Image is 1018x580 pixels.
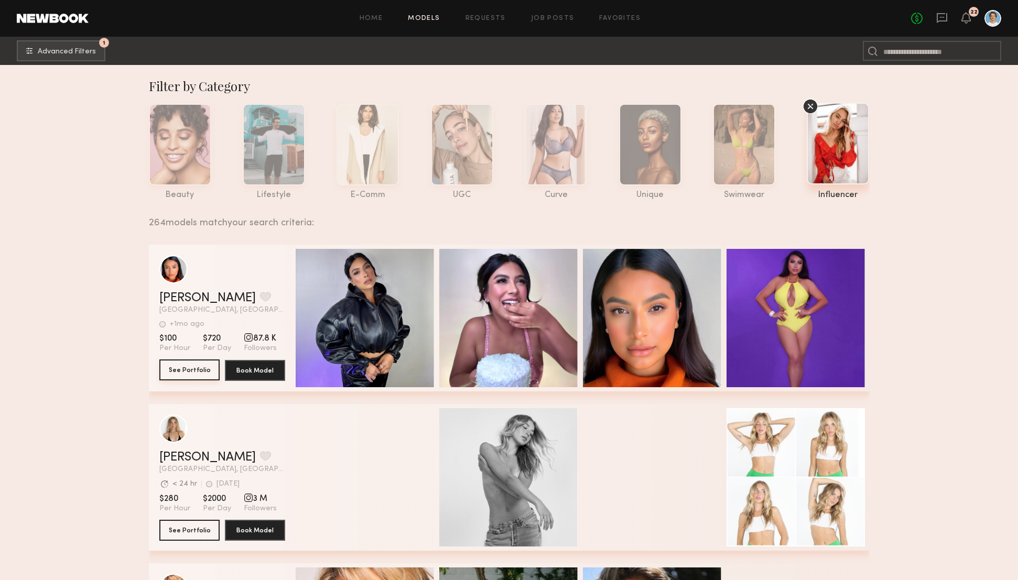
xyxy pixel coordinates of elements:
[619,191,681,200] div: unique
[525,191,587,200] div: curve
[170,321,204,328] div: +1mo ago
[159,292,256,304] a: [PERSON_NAME]
[225,360,285,381] button: Book Model
[172,480,197,488] div: < 24 hr
[244,494,277,504] span: 3 M
[244,333,277,344] span: 87.8 K
[807,191,869,200] div: influencer
[216,480,240,488] div: [DATE]
[531,15,575,22] a: Job Posts
[713,191,775,200] div: swimwear
[149,206,861,228] div: 264 models match your search criteria:
[159,520,220,541] button: See Portfolio
[203,494,231,504] span: $2000
[159,466,285,473] span: [GEOGRAPHIC_DATA], [GEOGRAPHIC_DATA]
[337,191,399,200] div: e-comm
[431,191,493,200] div: UGC
[599,15,641,22] a: Favorites
[159,333,190,344] span: $100
[159,359,220,380] button: See Portfolio
[408,15,440,22] a: Models
[244,504,277,513] span: Followers
[159,494,190,504] span: $280
[225,520,285,541] button: Book Model
[149,191,211,200] div: beauty
[103,40,105,45] span: 1
[203,333,231,344] span: $720
[159,344,190,353] span: Per Hour
[17,40,105,61] button: 1Advanced Filters
[38,48,96,56] span: Advanced Filters
[244,344,277,353] span: Followers
[159,504,190,513] span: Per Hour
[465,15,506,22] a: Requests
[203,504,231,513] span: Per Day
[203,344,231,353] span: Per Day
[243,191,305,200] div: lifestyle
[360,15,383,22] a: Home
[159,451,256,464] a: [PERSON_NAME]
[149,78,870,94] div: Filter by Category
[970,9,978,15] div: 22
[159,307,285,314] span: [GEOGRAPHIC_DATA], [GEOGRAPHIC_DATA]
